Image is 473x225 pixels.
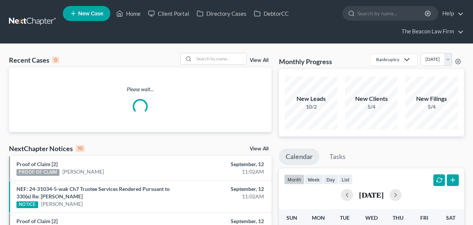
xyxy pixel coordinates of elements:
[78,11,103,16] span: New Case
[193,7,250,20] a: Directory Cases
[62,168,104,175] a: [PERSON_NAME]
[41,200,83,208] a: [PERSON_NAME]
[250,58,268,63] a: View All
[250,7,292,20] a: DebtorCC
[16,218,58,224] a: Proof of Claim [2]
[16,186,170,199] a: NEF: 24-31034-5-wak Ch7 Trustee Services Rendered Pursuant to 330(e) Re: [PERSON_NAME]
[323,148,352,165] a: Tasks
[250,146,268,151] a: View All
[76,145,85,152] div: 10
[439,7,464,20] a: Help
[359,191,384,199] h2: [DATE]
[323,174,338,184] button: day
[345,94,397,103] div: New Clients
[405,94,458,103] div: New Filings
[405,103,458,111] div: 5/4
[446,214,455,221] span: Sat
[186,193,264,200] div: 11:02AM
[340,214,350,221] span: Tue
[186,217,264,225] div: September, 12
[52,57,59,63] div: 0
[286,214,297,221] span: Sun
[9,85,271,93] p: Please wait...
[376,56,399,63] div: Bankruptcy
[186,160,264,168] div: September, 12
[144,7,193,20] a: Client Portal
[312,214,325,221] span: Mon
[304,174,323,184] button: week
[9,55,59,64] div: Recent Cases
[16,169,59,176] div: PROOF OF CLAIM
[338,174,353,184] button: list
[279,57,332,66] h3: Monthly Progress
[16,161,58,167] a: Proof of Claim [2]
[285,103,337,111] div: 10/2
[279,148,319,165] a: Calendar
[420,214,428,221] span: Fri
[365,214,378,221] span: Wed
[393,214,403,221] span: Thu
[186,185,264,193] div: September, 12
[113,7,144,20] a: Home
[194,53,246,64] input: Search by name...
[186,168,264,175] div: 11:02AM
[357,6,426,20] input: Search by name...
[285,94,337,103] div: New Leads
[398,25,464,38] a: The Beacon Law Firm
[345,103,397,111] div: 5/4
[284,174,304,184] button: month
[9,144,85,153] div: NextChapter Notices
[16,201,38,208] div: NOTICE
